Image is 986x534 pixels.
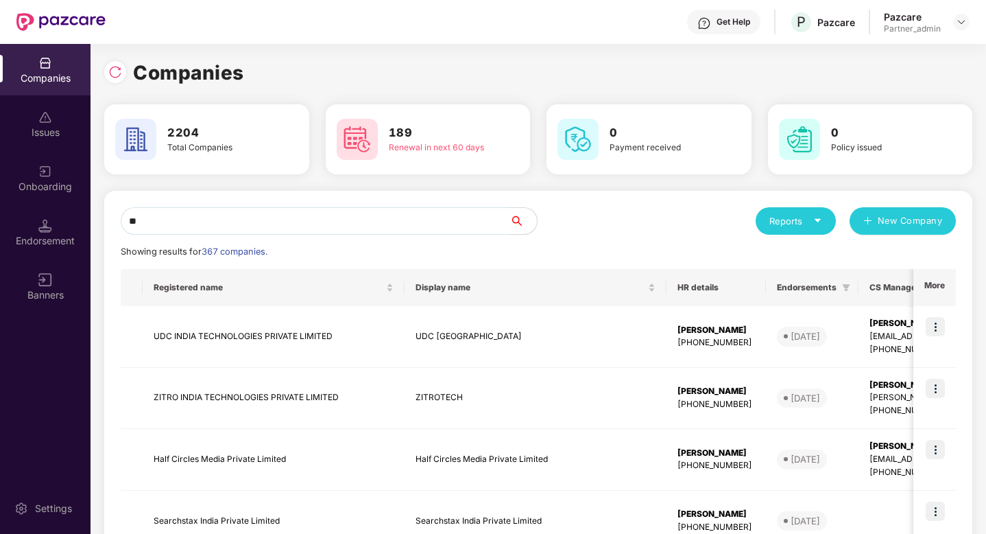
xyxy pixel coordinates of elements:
span: P [797,14,806,30]
img: svg+xml;base64,PHN2ZyB4bWxucz0iaHR0cDovL3d3dy53My5vcmcvMjAwMC9zdmciIHdpZHRoPSI2MCIgaGVpZ2h0PSI2MC... [337,119,378,160]
span: New Company [878,214,943,228]
div: [PERSON_NAME] [677,385,755,398]
div: Payment received [610,141,712,154]
img: svg+xml;base64,PHN2ZyBpZD0iQ29tcGFuaWVzIiB4bWxucz0iaHR0cDovL3d3dy53My5vcmcvMjAwMC9zdmciIHdpZHRoPS... [38,56,52,70]
div: Pazcare [884,10,941,23]
span: filter [839,279,853,296]
div: [PHONE_NUMBER] [677,398,755,411]
button: search [509,207,538,235]
img: svg+xml;base64,PHN2ZyB4bWxucz0iaHR0cDovL3d3dy53My5vcmcvMjAwMC9zdmciIHdpZHRoPSI2MCIgaGVpZ2h0PSI2MC... [115,119,156,160]
img: svg+xml;base64,PHN2ZyBpZD0iUmVsb2FkLTMyeDMyIiB4bWxucz0iaHR0cDovL3d3dy53My5vcmcvMjAwMC9zdmciIHdpZH... [108,65,122,79]
td: UDC INDIA TECHNOLOGIES PRIVATE LIMITED [143,306,405,368]
td: ZITROTECH [405,368,666,430]
img: New Pazcare Logo [16,13,106,31]
td: ZITRO INDIA TECHNOLOGIES PRIVATE LIMITED [143,368,405,430]
img: svg+xml;base64,PHN2ZyBpZD0iSXNzdWVzX2Rpc2FibGVkIiB4bWxucz0iaHR0cDovL3d3dy53My5vcmcvMjAwMC9zdmciIH... [38,111,52,124]
div: Total Companies [167,141,269,154]
img: icon [926,379,945,398]
div: [PERSON_NAME] [677,508,755,521]
span: search [509,216,537,227]
th: Display name [405,269,666,306]
td: Half Circles Media Private Limited [405,429,666,491]
h3: 0 [831,124,933,142]
h3: 189 [389,124,491,142]
span: Registered name [154,282,383,293]
div: [PERSON_NAME] [677,324,755,337]
h3: 0 [610,124,712,142]
img: svg+xml;base64,PHN2ZyBpZD0iU2V0dGluZy0yMHgyMCIgeG1sbnM9Imh0dHA6Ly93d3cudzMub3JnLzIwMDAvc3ZnIiB3aW... [14,502,28,515]
div: [DATE] [791,391,820,405]
div: [PHONE_NUMBER] [677,459,755,472]
span: 367 companies. [202,246,267,257]
div: Reports [769,214,822,228]
img: svg+xml;base64,PHN2ZyB3aWR0aD0iMjAiIGhlaWdodD0iMjAiIHZpZXdCb3g9IjAgMCAyMCAyMCIgZmlsbD0ibm9uZSIgeG... [38,165,52,178]
td: Half Circles Media Private Limited [143,429,405,491]
div: Policy issued [831,141,933,154]
h1: Companies [133,58,244,88]
span: Display name [416,282,645,293]
div: [DATE] [791,329,820,343]
span: Endorsements [777,282,837,293]
div: Partner_admin [884,23,941,34]
img: icon [926,440,945,459]
img: icon [926,317,945,336]
div: Renewal in next 60 days [389,141,491,154]
span: plus [863,216,872,227]
h3: 2204 [167,124,269,142]
div: Settings [31,502,76,515]
span: caret-down [813,216,822,225]
th: HR details [666,269,766,306]
img: svg+xml;base64,PHN2ZyB3aWR0aD0iMTQuNSIgaGVpZ2h0PSIxNC41IiB2aWV3Qm94PSIwIDAgMTYgMTYiIGZpbGw9Im5vbm... [38,219,52,233]
img: svg+xml;base64,PHN2ZyB4bWxucz0iaHR0cDovL3d3dy53My5vcmcvMjAwMC9zdmciIHdpZHRoPSI2MCIgaGVpZ2h0PSI2MC... [557,119,599,160]
div: [PHONE_NUMBER] [677,521,755,534]
div: Get Help [717,16,750,27]
div: [DATE] [791,452,820,466]
img: svg+xml;base64,PHN2ZyBpZD0iSGVscC0zMngzMiIgeG1sbnM9Imh0dHA6Ly93d3cudzMub3JnLzIwMDAvc3ZnIiB3aWR0aD... [697,16,711,30]
div: Pazcare [817,16,855,29]
img: icon [926,502,945,521]
button: plusNew Company [850,207,956,235]
div: [DATE] [791,514,820,528]
span: filter [842,283,850,292]
img: svg+xml;base64,PHN2ZyB4bWxucz0iaHR0cDovL3d3dy53My5vcmcvMjAwMC9zdmciIHdpZHRoPSI2MCIgaGVpZ2h0PSI2MC... [779,119,820,160]
img: svg+xml;base64,PHN2ZyB3aWR0aD0iMTYiIGhlaWdodD0iMTYiIHZpZXdCb3g9IjAgMCAxNiAxNiIgZmlsbD0ibm9uZSIgeG... [38,273,52,287]
th: Registered name [143,269,405,306]
div: [PERSON_NAME] [677,447,755,460]
img: svg+xml;base64,PHN2ZyBpZD0iRHJvcGRvd24tMzJ4MzIiIHhtbG5zPSJodHRwOi8vd3d3LnczLm9yZy8yMDAwL3N2ZyIgd2... [956,16,967,27]
th: More [913,269,956,306]
div: [PHONE_NUMBER] [677,336,755,349]
td: UDC [GEOGRAPHIC_DATA] [405,306,666,368]
span: Showing results for [121,246,267,257]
